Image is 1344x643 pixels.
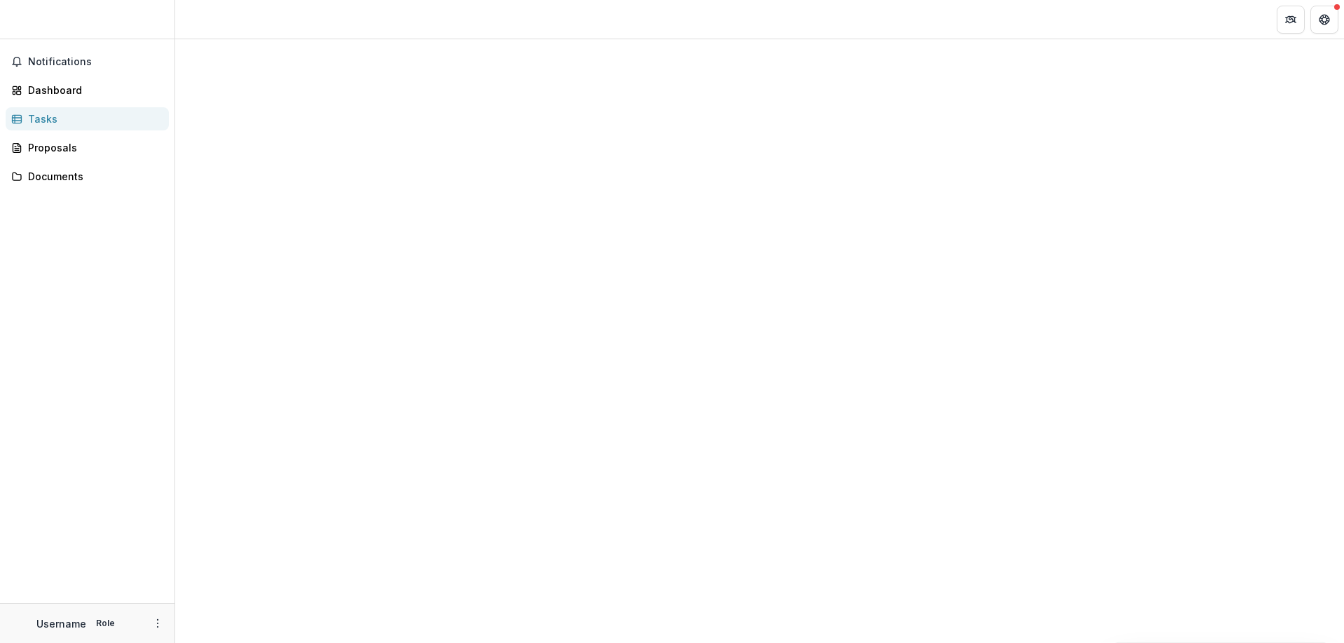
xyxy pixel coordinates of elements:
div: Dashboard [28,83,158,97]
button: More [149,615,166,632]
div: Tasks [28,111,158,126]
a: Tasks [6,107,169,130]
a: Dashboard [6,79,169,102]
span: Notifications [28,56,163,68]
button: Notifications [6,50,169,73]
a: Documents [6,165,169,188]
p: Role [92,617,119,630]
a: Proposals [6,136,169,159]
div: Documents [28,169,158,184]
p: Username [36,616,86,631]
button: Partners [1277,6,1305,34]
div: Proposals [28,140,158,155]
button: Get Help [1310,6,1338,34]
